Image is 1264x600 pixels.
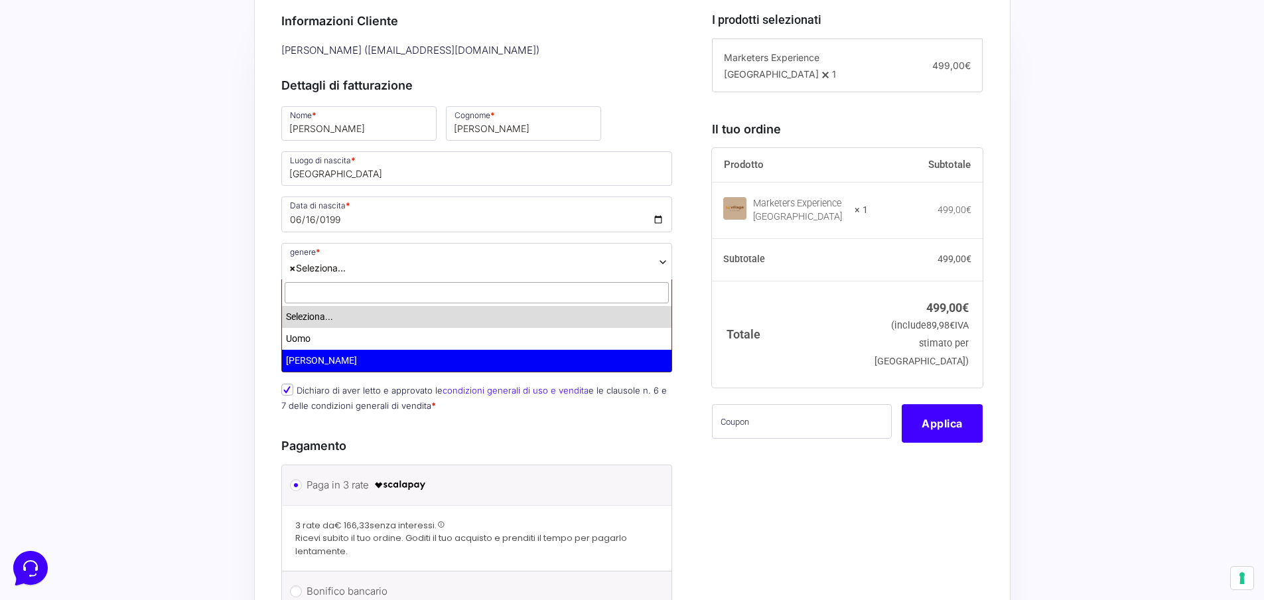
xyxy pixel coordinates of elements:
span: € [966,254,971,264]
img: dark [21,74,48,101]
h3: I prodotti selezionati [712,11,983,29]
div: Marketers Experience [GEOGRAPHIC_DATA] [753,197,846,224]
button: Home [11,426,92,457]
span: € [949,320,955,331]
input: Dichiaro di aver letto e approvato lecondizioni generali di uso e venditae le clausole n. 6 e 7 d... [281,384,293,396]
span: × [289,261,296,275]
button: Messaggi [92,426,174,457]
span: Inizia una conversazione [86,119,196,130]
input: Cognome * [446,106,601,141]
img: dark [42,74,69,101]
bdi: 499,00 [938,254,971,264]
span: 89,98 [926,320,955,331]
th: Prodotto [712,148,868,183]
p: Aiuto [204,445,224,457]
li: [PERSON_NAME] [282,350,672,372]
div: [PERSON_NAME] ( [EMAIL_ADDRESS][DOMAIN_NAME] ) [277,40,677,62]
span: Le tue conversazioni [21,53,113,64]
strong: × 1 [855,204,868,217]
a: Apri Centro Assistenza [141,165,244,175]
label: Dichiaro di aver letto e approvato le e le clausole n. 6 e 7 delle condizioni generali di vendita [281,385,667,411]
img: dark [64,74,90,101]
th: Subtotale [712,238,868,281]
button: Applica [902,404,983,443]
span: 1 [832,68,836,80]
span: € [962,301,969,315]
button: Aiuto [173,426,255,457]
p: Home [40,445,62,457]
input: Coupon [712,404,892,439]
span: Seleziona... [281,243,673,281]
button: Inizia una conversazione [21,112,244,138]
span: 499,00 [932,60,971,71]
th: Subtotale [868,148,983,183]
small: (include IVA stimato per [GEOGRAPHIC_DATA]) [875,320,969,367]
h3: Pagamento [281,437,673,455]
a: condizioni generali di uso e vendita [443,385,589,396]
span: Seleziona... [289,261,346,275]
h2: Ciao da Marketers 👋 [11,11,223,32]
li: Seleziona... [282,306,672,328]
span: € [966,204,971,215]
li: Uomo [282,328,672,350]
label: Paga in 3 rate [307,475,643,495]
p: Messaggi [115,445,151,457]
span: Marketers Experience [GEOGRAPHIC_DATA] [724,52,819,80]
input: Cerca un articolo... [30,193,217,206]
input: Nome * [281,106,437,141]
img: Marketers Experience Village Roulette [723,197,746,220]
iframe: Customerly Messenger Launcher [11,548,50,588]
bdi: 499,00 [926,301,969,315]
h3: Il tuo ordine [712,120,983,138]
input: Luogo di nascita * [281,151,673,186]
h3: Dettagli di fatturazione [281,76,673,94]
span: € [965,60,971,71]
h3: Informazioni Cliente [281,12,673,30]
bdi: 499,00 [938,204,971,215]
img: scalapay-logo-black.png [374,477,427,493]
span: Trova una risposta [21,165,104,175]
button: Le tue preferenze relative al consenso per le tecnologie di tracciamento [1231,567,1253,589]
th: Totale [712,281,868,388]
